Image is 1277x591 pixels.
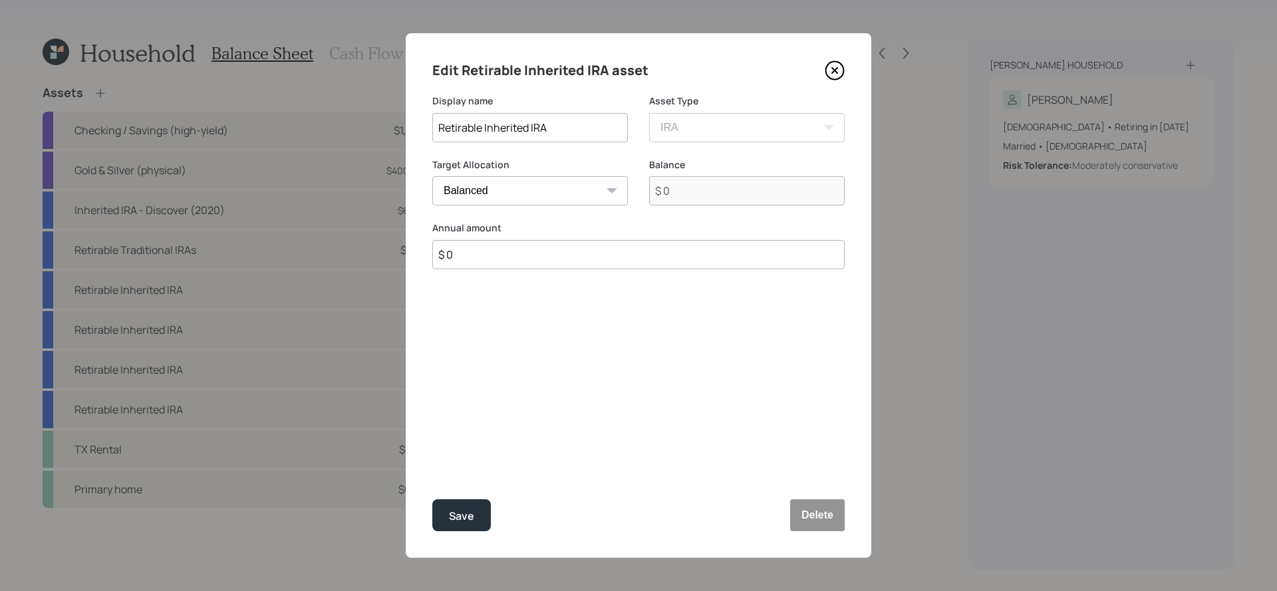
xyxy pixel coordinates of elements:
[449,507,474,525] div: Save
[432,158,628,172] label: Target Allocation
[790,499,845,531] button: Delete
[649,158,845,172] label: Balance
[649,94,845,108] label: Asset Type
[432,60,648,81] h4: Edit Retirable Inherited IRA asset
[432,499,491,531] button: Save
[432,221,845,235] label: Annual amount
[432,94,628,108] label: Display name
